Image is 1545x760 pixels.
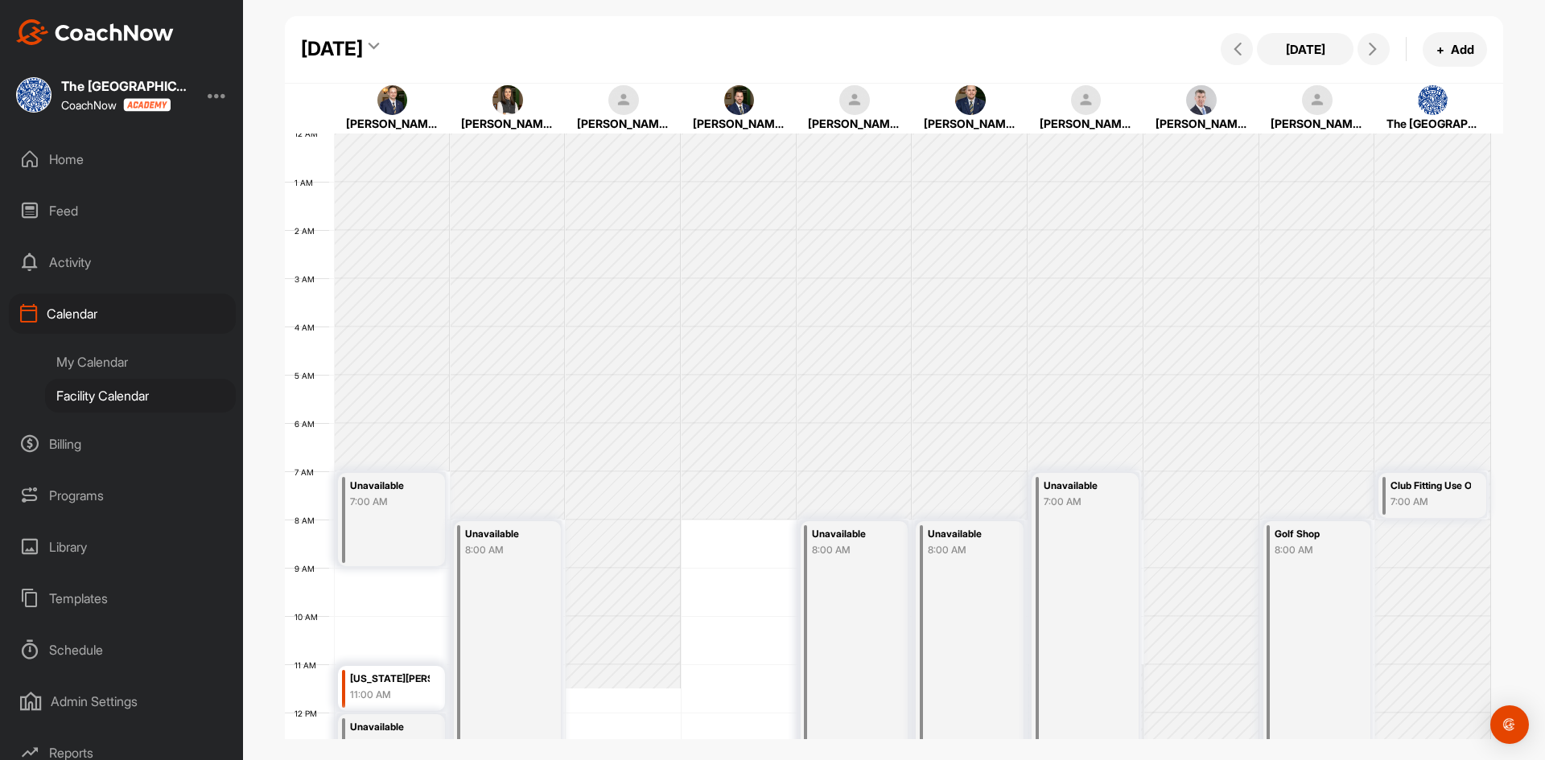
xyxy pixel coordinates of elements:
[1257,33,1353,65] button: [DATE]
[924,115,1016,132] div: [PERSON_NAME]
[1186,85,1217,116] img: square_b7f20754f9f8f6eaa06991cc1baa4178.jpg
[285,419,331,429] div: 6 AM
[16,77,51,113] img: square_21a52c34a1b27affb0df1d7893c918db.jpg
[377,85,408,116] img: square_bee3fa92a6c3014f3bfa0d4fe7d50730.jpg
[285,226,331,236] div: 2 AM
[1271,115,1363,132] div: [PERSON_NAME]
[9,681,236,721] div: Admin Settings
[1275,525,1354,544] div: Golf Shop
[285,467,330,477] div: 7 AM
[928,525,1007,544] div: Unavailable
[9,578,236,618] div: Templates
[928,543,1007,557] div: 8:00 AM
[465,543,545,557] div: 8:00 AM
[285,322,331,332] div: 4 AM
[608,85,639,116] img: square_default-ef6cabf814de5a2bf16c804365e32c732080f9872bdf737d349900a9daf73cf9.png
[350,670,430,688] div: [US_STATE][PERSON_NAME]
[9,527,236,567] div: Library
[9,191,236,231] div: Feed
[350,718,430,737] div: Unavailable
[1418,85,1448,116] img: square_21a52c34a1b27affb0df1d7893c918db.jpg
[461,115,554,132] div: [PERSON_NAME]
[1044,495,1123,509] div: 7:00 AM
[61,98,171,112] div: CoachNow
[61,80,190,92] div: The [GEOGRAPHIC_DATA]
[9,630,236,670] div: Schedule
[1302,85,1333,116] img: square_default-ef6cabf814de5a2bf16c804365e32c732080f9872bdf737d349900a9daf73cf9.png
[285,178,329,187] div: 1 AM
[285,660,332,670] div: 11 AM
[9,475,236,516] div: Programs
[693,115,785,132] div: [PERSON_NAME]
[45,345,236,379] div: My Calendar
[465,525,545,544] div: Unavailable
[350,736,430,750] div: 12:00 PM
[285,274,331,284] div: 3 AM
[1390,477,1471,495] div: Club Fitting Use Only
[16,19,174,45] img: CoachNow
[1423,32,1487,67] button: +Add
[350,688,430,702] div: 11:00 AM
[1386,115,1479,132] div: The [GEOGRAPHIC_DATA]
[350,477,430,495] div: Unavailable
[1071,85,1102,116] img: square_default-ef6cabf814de5a2bf16c804365e32c732080f9872bdf737d349900a9daf73cf9.png
[346,115,439,132] div: [PERSON_NAME]
[1044,477,1123,495] div: Unavailable
[45,379,236,413] div: Facility Calendar
[812,525,892,544] div: Unavailable
[1040,115,1132,132] div: [PERSON_NAME]
[285,709,333,718] div: 12 PM
[1490,705,1529,744] div: Open Intercom Messenger
[285,371,331,380] div: 5 AM
[9,242,236,282] div: Activity
[812,543,892,557] div: 8:00 AM
[123,98,171,112] img: CoachNow acadmey
[285,129,334,138] div: 12 AM
[1436,41,1444,58] span: +
[9,294,236,334] div: Calendar
[839,85,870,116] img: square_default-ef6cabf814de5a2bf16c804365e32c732080f9872bdf737d349900a9daf73cf9.png
[285,564,331,573] div: 9 AM
[301,35,363,64] div: [DATE]
[9,424,236,464] div: Billing
[285,612,334,622] div: 10 AM
[577,115,669,132] div: [PERSON_NAME]
[1390,495,1471,509] div: 7:00 AM
[1156,115,1248,132] div: [PERSON_NAME]
[9,139,236,179] div: Home
[285,516,331,525] div: 8 AM
[808,115,900,132] div: [PERSON_NAME]
[492,85,523,116] img: square_318c742b3522fe015918cc0bd9a1d0e8.jpg
[955,85,986,116] img: square_79f6e3d0e0224bf7dac89379f9e186cf.jpg
[350,495,430,509] div: 7:00 AM
[724,85,755,116] img: square_50820e9176b40dfe1a123c7217094fa9.jpg
[1275,543,1354,557] div: 8:00 AM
